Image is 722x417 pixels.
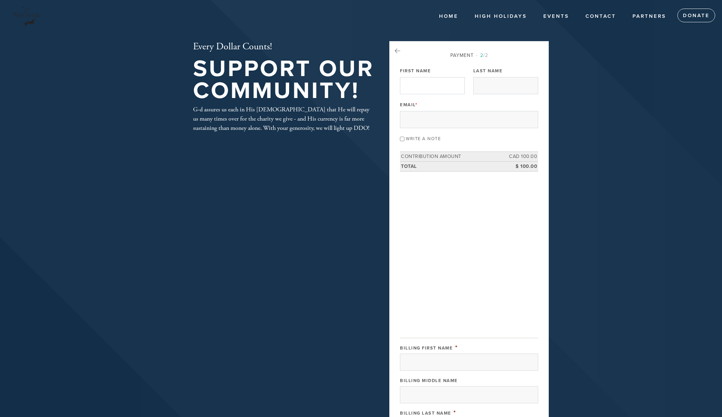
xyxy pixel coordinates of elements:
[455,344,458,351] span: This field is required.
[10,3,42,28] img: Shulounge%20Logo%20HQ%20%28no%20background%29.png
[400,345,453,351] label: Billing First Name
[677,9,715,22] a: Donate
[473,68,503,74] label: Last Name
[507,152,538,162] td: CAD 100.00
[193,41,375,53] h2: Every Dollar Counts!
[400,378,458,383] label: Billing Middle Name
[507,161,538,171] td: $ 100.00
[627,10,671,23] a: Partners
[193,105,375,133] div: G-d assures us each in His [DEMOGRAPHIC_DATA] that He will repay us many times over for the chari...
[434,10,463,23] a: Home
[406,136,441,142] label: Write a note
[453,409,456,416] span: This field is required.
[476,52,488,58] span: /2
[400,68,431,74] label: First Name
[480,52,483,58] span: 2
[400,161,507,171] td: Total
[400,152,507,162] td: Contribution Amount
[580,10,621,23] a: Contact
[470,10,532,23] a: High Holidays
[400,52,538,59] div: Payment
[400,410,451,416] label: Billing Last Name
[400,102,417,108] label: Email
[399,179,540,336] iframe: Secure payment input frame
[193,58,375,102] h1: Support our Community!
[538,10,574,23] a: Events
[415,102,418,108] span: This field is required.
